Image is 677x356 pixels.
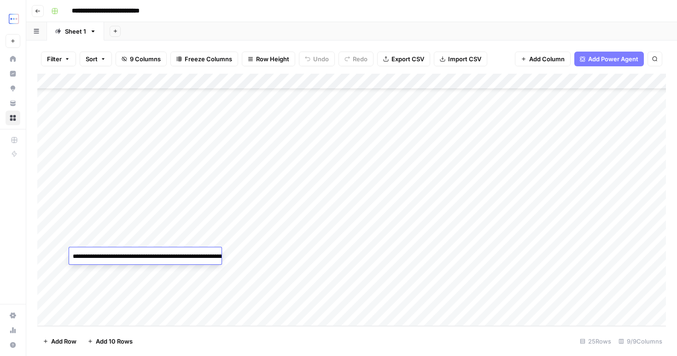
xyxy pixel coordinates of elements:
[185,54,232,64] span: Freeze Columns
[338,52,374,66] button: Redo
[313,54,329,64] span: Undo
[242,52,295,66] button: Row Height
[86,54,98,64] span: Sort
[6,66,20,81] a: Insights
[6,111,20,125] a: Browse
[6,52,20,66] a: Home
[170,52,238,66] button: Freeze Columns
[615,334,666,349] div: 9/9 Columns
[353,54,368,64] span: Redo
[6,338,20,352] button: Help + Support
[6,96,20,111] a: Your Data
[41,52,76,66] button: Filter
[529,54,565,64] span: Add Column
[574,52,644,66] button: Add Power Agent
[576,334,615,349] div: 25 Rows
[37,334,82,349] button: Add Row
[96,337,133,346] span: Add 10 Rows
[80,52,112,66] button: Sort
[6,81,20,96] a: Opportunities
[515,52,571,66] button: Add Column
[130,54,161,64] span: 9 Columns
[299,52,335,66] button: Undo
[6,7,20,30] button: Workspace: TripleDart
[6,323,20,338] a: Usage
[6,308,20,323] a: Settings
[256,54,289,64] span: Row Height
[6,11,22,27] img: TripleDart Logo
[377,52,430,66] button: Export CSV
[82,334,138,349] button: Add 10 Rows
[448,54,481,64] span: Import CSV
[116,52,167,66] button: 9 Columns
[65,27,86,36] div: Sheet 1
[391,54,424,64] span: Export CSV
[47,54,62,64] span: Filter
[47,22,104,41] a: Sheet 1
[588,54,638,64] span: Add Power Agent
[51,337,76,346] span: Add Row
[434,52,487,66] button: Import CSV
